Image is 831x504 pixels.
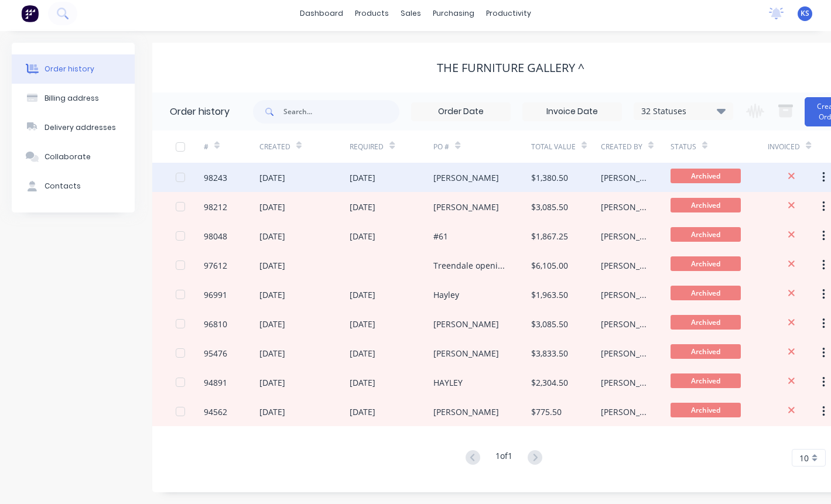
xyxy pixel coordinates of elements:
[768,142,800,152] div: Invoiced
[433,406,499,418] div: [PERSON_NAME]
[350,289,375,301] div: [DATE]
[350,201,375,213] div: [DATE]
[12,113,135,142] button: Delivery addresses
[601,201,647,213] div: [PERSON_NAME]
[601,406,647,418] div: [PERSON_NAME]
[45,181,81,191] div: Contacts
[12,172,135,201] button: Contacts
[433,201,499,213] div: [PERSON_NAME]
[204,259,227,272] div: 97612
[45,93,99,104] div: Billing address
[12,54,135,84] button: Order history
[283,100,399,124] input: Search...
[601,131,671,163] div: Created By
[433,230,448,242] div: #61
[204,318,227,330] div: 96810
[350,142,384,152] div: Required
[531,230,568,242] div: $1,867.25
[601,376,647,389] div: [PERSON_NAME]
[294,5,349,22] a: dashboard
[259,376,285,389] div: [DATE]
[204,201,227,213] div: 98212
[531,142,576,152] div: Total Value
[350,131,433,163] div: Required
[671,403,741,417] span: Archived
[259,172,285,184] div: [DATE]
[350,172,375,184] div: [DATE]
[671,142,696,152] div: Status
[531,259,568,272] div: $6,105.00
[350,230,375,242] div: [DATE]
[259,142,290,152] div: Created
[531,289,568,301] div: $1,963.50
[350,318,375,330] div: [DATE]
[433,131,531,163] div: PO #
[433,347,499,359] div: [PERSON_NAME]
[433,376,463,389] div: HAYLEY
[634,105,733,118] div: 32 Statuses
[671,286,741,300] span: Archived
[204,289,227,301] div: 96991
[204,376,227,389] div: 94891
[12,84,135,113] button: Billing address
[601,230,647,242] div: [PERSON_NAME]
[45,152,91,162] div: Collaborate
[480,5,537,22] div: productivity
[433,259,508,272] div: Treendale opening
[259,347,285,359] div: [DATE]
[433,142,449,152] div: PO #
[45,64,94,74] div: Order history
[601,347,647,359] div: [PERSON_NAME]
[12,142,135,172] button: Collaborate
[531,318,568,330] div: $3,085.50
[601,142,642,152] div: Created By
[21,5,39,22] img: Factory
[350,376,375,389] div: [DATE]
[350,406,375,418] div: [DATE]
[204,172,227,184] div: 98243
[204,131,259,163] div: #
[531,406,562,418] div: $775.50
[531,347,568,359] div: $3,833.50
[259,201,285,213] div: [DATE]
[437,61,584,75] div: The Furniture Gallery ^
[671,227,741,242] span: Archived
[204,142,208,152] div: #
[433,289,459,301] div: Hayley
[433,172,499,184] div: [PERSON_NAME]
[768,131,823,163] div: Invoiced
[259,131,350,163] div: Created
[45,122,116,133] div: Delivery addresses
[495,450,512,467] div: 1 of 1
[395,5,427,22] div: sales
[204,230,227,242] div: 98048
[259,259,285,272] div: [DATE]
[801,8,809,19] span: KS
[601,172,647,184] div: [PERSON_NAME]
[427,5,480,22] div: purchasing
[671,131,768,163] div: Status
[531,172,568,184] div: $1,380.50
[350,347,375,359] div: [DATE]
[170,105,230,119] div: Order history
[799,452,809,464] span: 10
[671,315,741,330] span: Archived
[531,201,568,213] div: $3,085.50
[259,406,285,418] div: [DATE]
[349,5,395,22] div: products
[259,230,285,242] div: [DATE]
[601,318,647,330] div: [PERSON_NAME]
[671,344,741,359] span: Archived
[433,318,499,330] div: [PERSON_NAME]
[204,406,227,418] div: 94562
[412,103,510,121] input: Order Date
[531,131,601,163] div: Total Value
[523,103,621,121] input: Invoice Date
[601,289,647,301] div: [PERSON_NAME]
[671,169,741,183] span: Archived
[671,256,741,271] span: Archived
[204,347,227,359] div: 95476
[259,318,285,330] div: [DATE]
[531,376,568,389] div: $2,304.50
[671,198,741,212] span: Archived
